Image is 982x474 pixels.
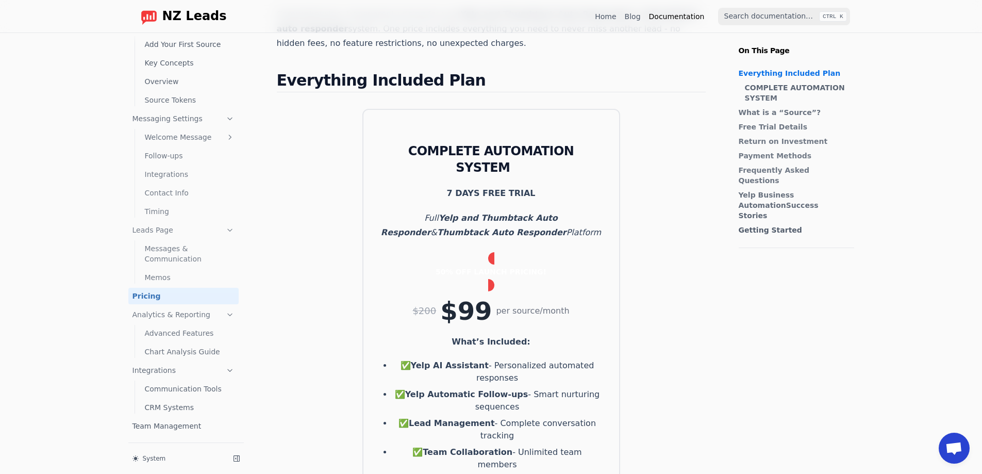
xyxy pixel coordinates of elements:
[141,166,239,183] a: Integrations
[739,225,849,235] a: Getting Started
[141,269,239,286] a: Memos
[141,240,239,267] a: Messages & Communication
[141,185,239,201] a: Contact Info
[141,129,239,145] a: Welcome Message
[128,110,239,127] a: Messaging Settings
[392,417,603,442] li: ✅ - Complete conversation tracking
[141,203,239,220] a: Timing
[739,190,849,221] a: Yelp Business AutomationSuccess Stories
[452,337,530,347] strong: What’s Included:
[141,55,239,71] a: Key Concepts
[162,9,227,24] span: NZ Leads
[408,144,574,175] strong: COMPLETE AUTOMATION SYSTEM
[141,344,239,360] a: Chart Analysis Guide
[412,304,436,318] p: $200
[128,451,225,466] button: System
[625,11,641,22] a: Blog
[739,165,849,186] a: Frequently Asked Questions
[381,213,601,237] em: Full & Platform
[595,11,616,22] a: Home
[380,265,603,279] p: 50% OFF LAUNCH PRICING!
[141,92,239,108] a: Source Tokens
[141,73,239,90] a: Overview
[739,191,794,209] strong: Yelp Business Automation
[392,446,603,471] li: ✅ - Unlimited team members
[437,227,567,237] strong: Thumbtack Auto Responder
[447,188,536,198] strong: 7 DAYS FREE TRIAL
[128,362,239,379] a: Integrations
[405,389,528,399] strong: Yelp Automatic Follow-ups
[277,71,706,92] h2: Everything Included Plan
[411,361,489,370] strong: Yelp AI Assistant
[739,122,849,132] a: Free Trial Details
[739,68,849,78] a: Everything Included Plan
[440,304,492,318] p: $99
[392,388,603,413] li: ✅ - Smart nurturing sequences
[141,36,239,53] a: Add Your First Source
[128,288,239,304] a: Pricing
[141,148,239,164] a: Follow-ups
[730,33,862,56] p: On This Page
[739,151,849,161] a: Payment Methods
[141,325,239,341] a: Advanced Features
[409,418,495,428] strong: Lead Management
[128,306,239,323] a: Analytics & Reporting
[739,136,849,146] a: Return on Investment
[745,83,849,103] a: COMPLETE AUTOMATION SYSTEM
[745,84,845,102] strong: COMPLETE AUTOMATION SYSTEM
[141,8,157,25] img: logo
[392,359,603,384] li: ✅ - Personalized automated responses
[141,381,239,397] a: Communication Tools
[739,107,849,118] a: What is a “Source”?
[132,8,227,25] a: Home page
[381,213,558,237] strong: Yelp and Thumbtack Auto Responder
[939,433,970,464] a: Open chat
[718,8,850,25] input: Search documentation…
[423,447,512,457] strong: Team Collaboration
[141,399,239,416] a: CRM Systems
[128,418,239,434] a: Team Management
[128,222,239,238] a: Leads Page
[649,11,705,22] a: Documentation
[229,451,244,466] button: Collapse sidebar
[496,304,569,318] p: per source/month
